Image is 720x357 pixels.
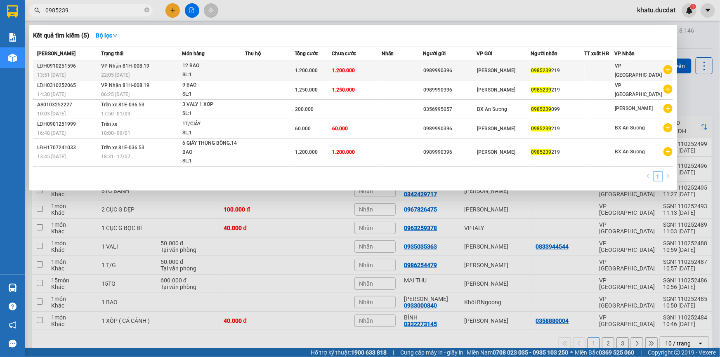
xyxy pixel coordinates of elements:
[37,130,66,136] span: 16:48 [DATE]
[102,145,145,150] span: Trên xe 81E-036.53
[182,109,244,118] div: SL: 1
[477,68,516,73] span: [PERSON_NAME]
[102,72,130,78] span: 22:05 [DATE]
[182,61,244,70] div: 12 BAO
[102,130,131,136] span: 18:00 - 09/01
[182,51,205,56] span: Món hàng
[477,106,508,112] span: BX An Sương
[102,92,130,97] span: 06:25 [DATE]
[144,7,149,12] span: close-circle
[295,126,311,132] span: 60.000
[663,171,673,181] li: Next Page
[531,124,584,133] div: 219
[9,321,17,329] span: notification
[37,154,66,160] span: 13:45 [DATE]
[531,106,551,112] span: 0985239
[423,86,476,94] div: 0989990396
[33,31,89,40] h3: Kết quả tìm kiếm ( 5 )
[333,87,355,93] span: 1.250.000
[423,51,446,56] span: Người gửi
[531,66,584,75] div: 219
[89,29,125,42] button: Bộ lọcdown
[9,340,17,348] span: message
[663,123,673,132] span: plus-circle
[423,105,476,114] div: 0356995057
[102,111,131,117] span: 17:50 - 01/03
[333,68,355,73] span: 1.200.000
[615,63,662,78] span: VP [GEOGRAPHIC_DATA]
[102,154,131,160] span: 18:31 - 17/07
[615,106,653,111] span: [PERSON_NAME]
[531,149,551,155] span: 0985239
[531,148,584,157] div: 219
[37,51,76,56] span: [PERSON_NAME]
[102,82,150,88] span: VP Nhận 81H-008.19
[37,72,66,78] span: 13:51 [DATE]
[37,101,99,109] div: AS0103252227
[382,51,394,56] span: Nhãn
[182,157,244,166] div: SL: 1
[531,86,584,94] div: 219
[144,7,149,14] span: close-circle
[663,171,673,181] button: right
[531,68,551,73] span: 0985239
[9,303,17,310] span: question-circle
[423,124,476,133] div: 0989990396
[8,33,17,42] img: solution-icon
[45,6,143,15] input: Tìm tên, số ĐT hoặc mã đơn
[531,87,551,93] span: 0985239
[245,51,261,56] span: Thu hộ
[477,51,493,56] span: VP Gửi
[477,149,516,155] span: [PERSON_NAME]
[646,174,651,178] span: left
[182,70,244,80] div: SL: 1
[295,68,318,73] span: 1.200.000
[112,33,118,38] span: down
[37,62,99,70] div: LĐH0910251596
[654,172,663,181] a: 1
[182,120,244,129] div: 1T/GIẤY
[182,139,244,157] div: 6 GIÂY THÙNG BÔNG,14 BAO
[102,102,145,108] span: Trên xe 81E-036.53
[663,65,673,74] span: plus-circle
[295,149,318,155] span: 1.200.000
[423,66,476,75] div: 0989990396
[182,81,244,90] div: 9 BAO
[531,126,551,132] span: 0985239
[643,171,653,181] li: Previous Page
[333,149,355,155] span: 1.200.000
[37,92,66,97] span: 14:30 [DATE]
[531,105,584,114] div: 099
[643,171,653,181] button: left
[182,100,244,109] div: 3 VALY 1 XOP
[477,126,516,132] span: [PERSON_NAME]
[663,104,673,113] span: plus-circle
[182,90,244,99] div: SL: 1
[295,87,318,93] span: 1.250.000
[8,54,17,62] img: warehouse-icon
[37,111,66,117] span: 10:03 [DATE]
[37,81,99,90] div: LĐH0310252065
[585,51,610,56] span: TT xuất HĐ
[102,63,150,69] span: VP Nhận 81H-008.19
[332,51,356,56] span: Chưa cước
[333,126,348,132] span: 60.000
[182,129,244,138] div: SL: 1
[477,87,516,93] span: [PERSON_NAME]
[663,85,673,94] span: plus-circle
[8,284,17,292] img: warehouse-icon
[295,106,314,112] span: 200.000
[37,120,99,129] div: LĐH0901251999
[102,51,124,56] span: Trạng thái
[663,147,673,156] span: plus-circle
[37,143,99,152] div: LĐH1707241033
[531,51,557,56] span: Người nhận
[7,5,18,18] img: logo-vxr
[96,32,118,39] strong: Bộ lọc
[666,174,670,178] span: right
[295,51,318,56] span: Tổng cước
[34,7,40,13] span: search
[615,149,645,155] span: BX An Sương
[653,171,663,181] li: 1
[615,125,645,131] span: BX An Sương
